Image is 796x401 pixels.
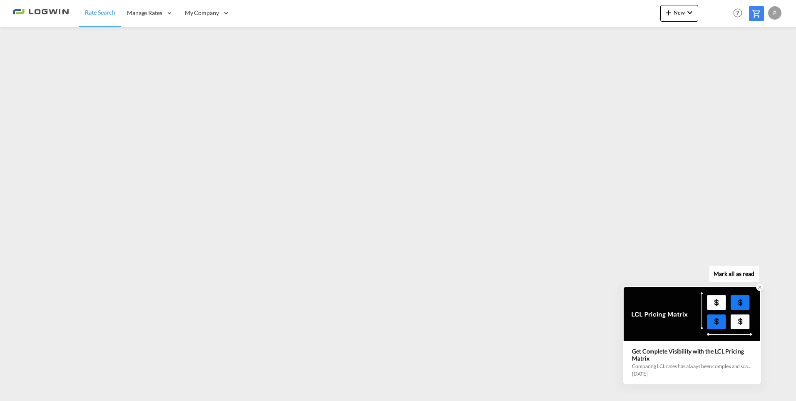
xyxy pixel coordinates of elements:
[768,6,781,20] div: P
[731,6,749,21] div: Help
[85,9,115,16] span: Rate Search
[12,4,69,23] img: 2761ae10d95411efa20a1f5e0282d2d7.png
[660,5,698,22] button: icon-plus 400-fgNewicon-chevron-down
[127,9,162,17] span: Manage Rates
[685,8,695,18] md-icon: icon-chevron-down
[731,6,745,20] span: Help
[664,9,695,16] span: New
[664,8,674,18] md-icon: icon-plus 400-fg
[185,9,219,17] span: My Company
